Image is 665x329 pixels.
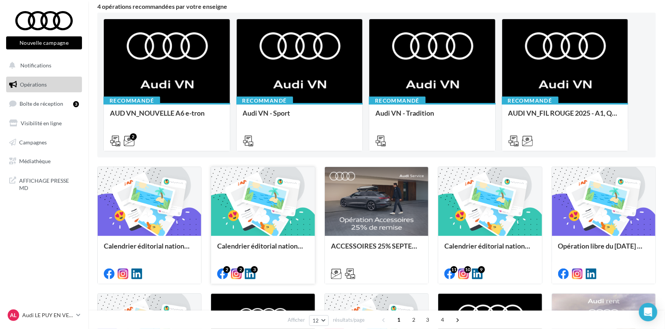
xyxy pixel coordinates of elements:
div: Open Intercom Messenger [639,303,657,321]
a: Médiathèque [5,153,84,169]
div: 2 [130,133,137,140]
button: Notifications [5,57,80,74]
div: Audi VN - Tradition [375,109,489,124]
span: 3 [422,314,434,326]
div: 4 opérations recommandées par votre enseigne [97,3,656,10]
span: Boîte de réception [20,100,63,107]
div: Audi VN - Sport [243,109,357,124]
span: Médiathèque [19,158,51,164]
div: Opération libre du [DATE] 12:06 [558,242,649,257]
button: Nouvelle campagne [6,36,82,49]
span: 2 [408,314,420,326]
span: AL [10,311,17,319]
a: AFFICHAGE PRESSE MD [5,172,84,195]
div: Recommandé [236,97,293,105]
div: ACCESSOIRES 25% SEPTEMBRE - AUDI SERVICE [331,242,422,257]
span: Notifications [20,62,51,69]
span: résultats/page [333,316,365,324]
div: 3 [73,101,79,107]
a: Boîte de réception3 [5,95,84,112]
span: Campagnes [19,139,47,145]
div: 10 [464,266,471,273]
span: Visibilité en ligne [21,120,62,126]
span: Opérations [20,81,47,88]
p: Audi LE PUY EN VELAY [22,311,73,319]
div: Recommandé [103,97,160,105]
div: Recommandé [502,97,559,105]
span: 12 [313,318,319,324]
div: Calendrier éditorial national : semaine du 08.09 au 14.09 [104,242,195,257]
span: 1 [393,314,405,326]
span: 4 [437,314,449,326]
span: AFFICHAGE PRESSE MD [19,175,79,192]
div: Recommandé [369,97,426,105]
span: Afficher [288,316,305,324]
a: Visibilité en ligne [5,115,84,131]
div: 2 [237,266,244,273]
a: Opérations [5,77,84,93]
div: AUD VN_NOUVELLE A6 e-tron [110,109,224,124]
div: AUDI VN_FIL ROUGE 2025 - A1, Q2, Q3, Q5 et Q4 e-tron [508,109,622,124]
div: 2 [223,266,230,273]
div: Calendrier éditorial national : du 02.09 au 15.09 [217,242,308,257]
div: 9 [478,266,485,273]
a: Campagnes [5,134,84,151]
button: 12 [309,315,329,326]
div: 11 [450,266,457,273]
div: 3 [251,266,258,273]
a: AL Audi LE PUY EN VELAY [6,308,82,322]
div: Calendrier éditorial national : du 02.09 au 09.09 [444,242,536,257]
